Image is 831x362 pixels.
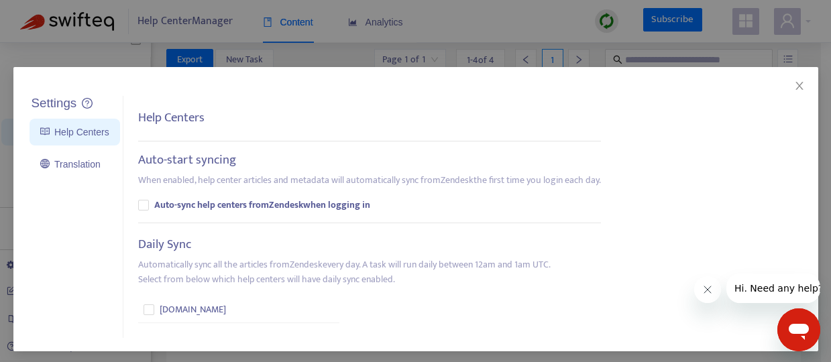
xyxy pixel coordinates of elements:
[794,80,805,91] span: close
[138,111,205,126] h5: Help Centers
[777,308,820,351] iframe: Button to launch messaging window
[40,159,101,170] a: Translation
[8,9,97,20] span: Hi. Need any help?
[160,302,226,317] span: [DOMAIN_NAME]
[726,274,820,303] iframe: Message from company
[138,257,551,287] p: Automatically sync all the articles from Zendesk every day. A task will run daily between 12am an...
[40,127,109,137] a: Help Centers
[32,96,77,111] h5: Settings
[82,98,93,109] a: question-circle
[138,153,236,168] h5: Auto-start syncing
[792,78,807,93] button: Close
[154,198,370,213] b: Auto-sync help centers from Zendesk when logging in
[138,173,601,188] p: When enabled, help center articles and metadata will automatically sync from Zendesk the first ti...
[694,276,721,303] iframe: Close message
[138,237,191,253] h5: Daily Sync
